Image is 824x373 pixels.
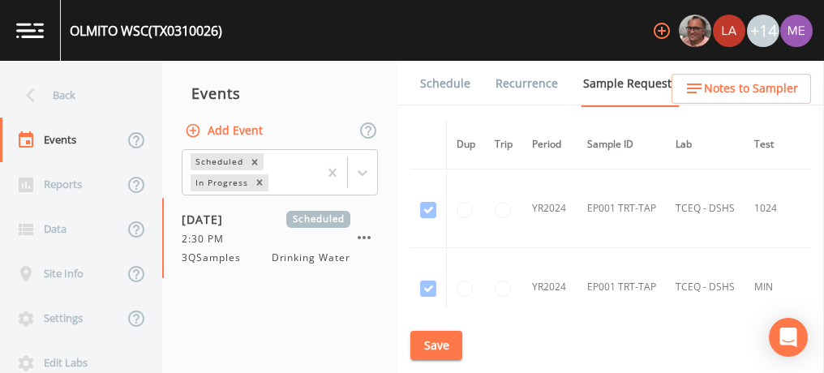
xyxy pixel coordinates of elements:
[678,15,712,47] div: Mike Franklin
[191,174,251,191] div: In Progress
[272,251,350,265] span: Drinking Water
[182,211,234,228] span: [DATE]
[780,15,813,47] img: d4d65db7c401dd99d63b7ad86343d265
[182,232,234,247] span: 2:30 PM
[769,318,808,357] div: Open Intercom Messenger
[712,15,746,47] div: Lauren Saenz
[666,169,745,248] td: TCEQ - DSHS
[286,211,350,228] span: Scheduled
[182,116,269,146] button: Add Event
[485,120,522,169] th: Trip
[162,198,397,279] a: [DATE]Scheduled2:30 PM3QSamplesDrinking Water
[745,248,811,327] td: MIN
[577,169,666,248] td: EP001 TRT-TAP
[704,79,798,99] span: Notes to Sampler
[522,169,577,248] td: YR2024
[666,248,745,327] td: TCEQ - DSHS
[713,15,745,47] img: cf6e799eed601856facf0d2563d1856d
[191,153,246,170] div: Scheduled
[522,248,577,327] td: YR2024
[493,61,560,106] a: Recurrence
[410,331,462,361] button: Save
[70,21,222,41] div: OLMITO WSC (TX0310026)
[700,61,769,106] a: COC Details
[577,120,666,169] th: Sample ID
[251,174,268,191] div: Remove In Progress
[162,73,397,114] div: Events
[672,74,811,104] button: Notes to Sampler
[666,120,745,169] th: Lab
[418,106,456,152] a: Forms
[16,23,44,38] img: logo
[182,251,251,265] span: 3QSamples
[522,120,577,169] th: Period
[246,153,264,170] div: Remove Scheduled
[577,248,666,327] td: EP001 TRT-TAP
[447,120,486,169] th: Dup
[581,61,680,107] a: Sample Requests
[745,169,811,248] td: 1024
[679,15,711,47] img: e2d790fa78825a4bb76dcb6ab311d44c
[747,15,779,47] div: +14
[745,120,811,169] th: Test
[418,61,473,106] a: Schedule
